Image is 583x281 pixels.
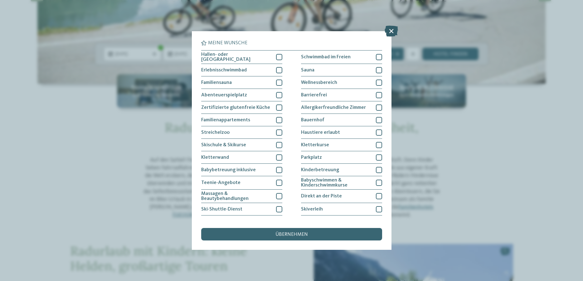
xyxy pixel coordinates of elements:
span: Teenie-Angebote [201,180,240,185]
span: Parkplatz [301,155,322,160]
span: Allergikerfreundliche Zimmer [301,105,366,110]
span: Massagen & Beautybehandlungen [201,191,271,201]
span: Wellnessbereich [301,80,337,85]
span: Direkt an der Piste [301,194,342,199]
span: Hallen- oder [GEOGRAPHIC_DATA] [201,52,271,62]
span: Barrierefrei [301,93,327,98]
span: Erlebnisschwimmbad [201,68,247,73]
span: Ski-Shuttle-Dienst [201,207,242,212]
span: Abenteuerspielplatz [201,93,247,98]
span: Kletterwand [201,155,229,160]
span: Bauernhof [301,118,324,123]
span: Babyschwimmen & Kinderschwimmkurse [301,178,371,188]
span: Skischule & Skikurse [201,143,246,148]
span: übernehmen [275,232,308,237]
span: Babybetreuung inklusive [201,167,256,172]
span: Haustiere erlaubt [301,130,340,135]
span: Schwimmbad im Freien [301,55,351,60]
span: Kinderbetreuung [301,167,339,172]
span: Meine Wünsche [208,41,247,46]
span: Streichelzoo [201,130,230,135]
span: Sauna [301,68,314,73]
span: Zertifizierte glutenfreie Küche [201,105,270,110]
span: Familienappartements [201,118,250,123]
span: Skiverleih [301,207,323,212]
span: Kletterkurse [301,143,329,148]
span: Familiensauna [201,80,232,85]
